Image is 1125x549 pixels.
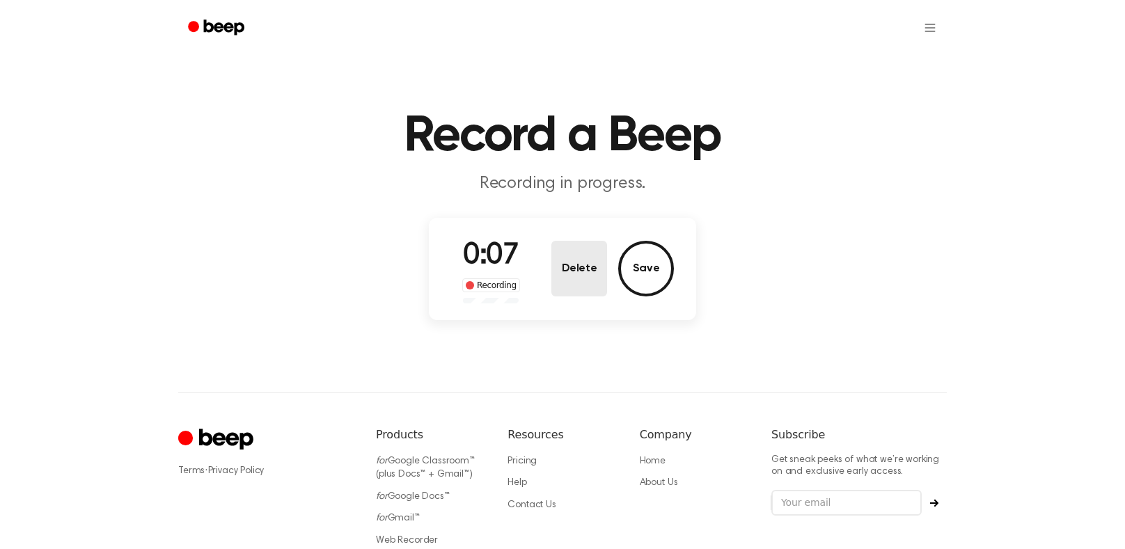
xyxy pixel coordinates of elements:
[376,492,450,502] a: forGoogle Docs™
[551,241,607,296] button: Delete Audio Record
[913,11,947,45] button: Open menu
[178,464,354,478] div: ·
[376,427,485,443] h6: Products
[508,456,537,466] a: Pricing
[640,427,749,443] h6: Company
[922,499,947,507] button: Subscribe
[640,478,678,488] a: About Us
[462,278,520,292] div: Recording
[463,241,519,271] span: 0:07
[508,478,526,488] a: Help
[178,15,257,42] a: Beep
[640,456,666,466] a: Home
[178,427,257,454] a: Cruip
[178,466,205,476] a: Terms
[508,427,617,443] h6: Resources
[208,466,265,476] a: Privacy Policy
[376,492,388,502] i: for
[618,241,674,296] button: Save Audio Record
[771,427,947,443] h6: Subscribe
[376,514,420,523] a: forGmail™
[771,490,922,516] input: Your email
[295,173,830,196] p: Recording in progress.
[771,454,947,479] p: Get sneak peeks of what we’re working on and exclusive early access.
[376,536,438,546] a: Web Recorder
[508,500,556,510] a: Contact Us
[376,514,388,523] i: for
[376,456,475,480] a: forGoogle Classroom™ (plus Docs™ + Gmail™)
[376,456,388,466] i: for
[206,111,919,161] h1: Record a Beep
